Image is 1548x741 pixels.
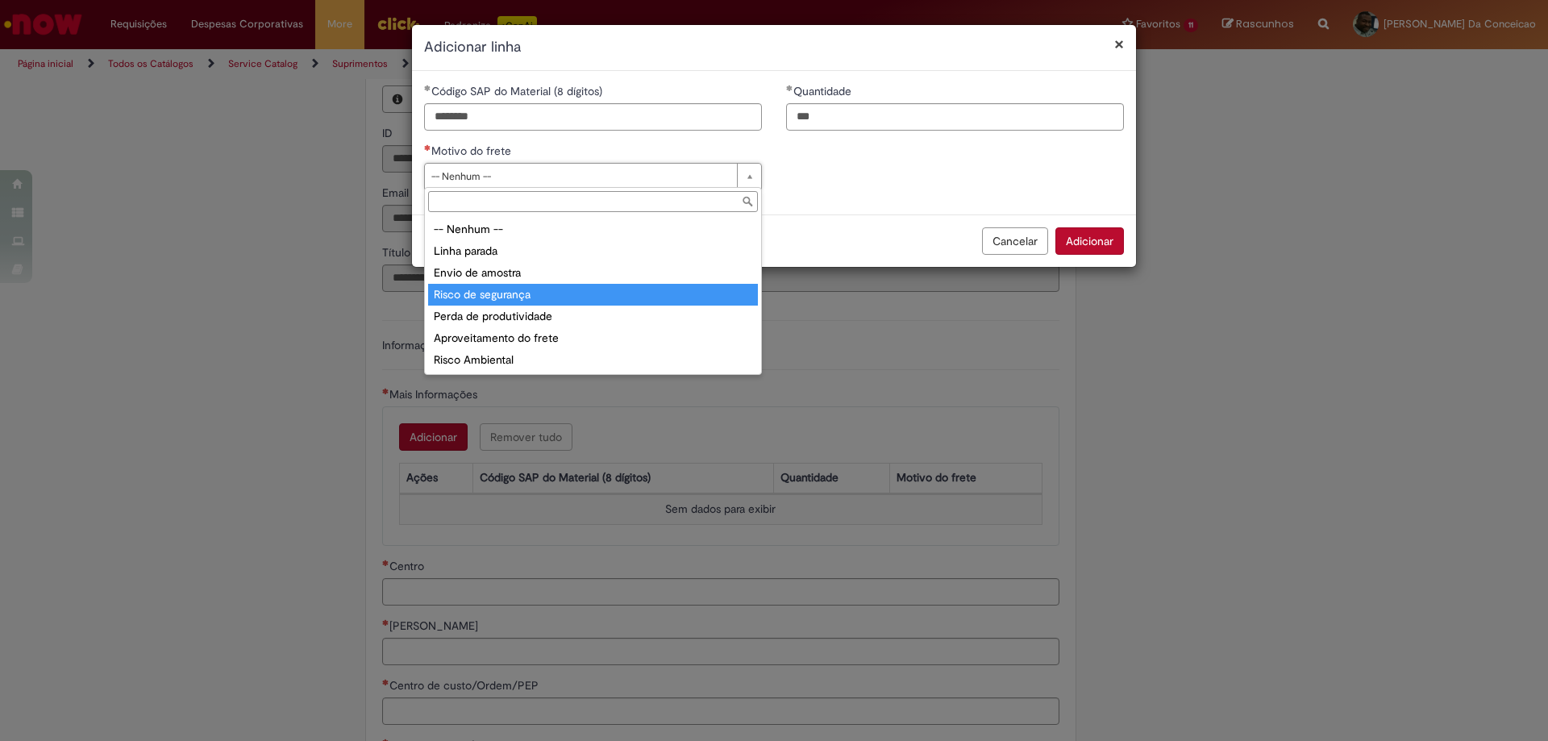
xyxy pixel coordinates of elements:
div: Aproveitamento do frete [428,327,758,349]
div: Risco de segurança [428,284,758,306]
div: Risco Ambiental [428,349,758,371]
div: Linha parada [428,240,758,262]
ul: Motivo do frete [425,215,761,374]
div: Envio de amostra [428,262,758,284]
div: Perda de produtividade [428,306,758,327]
div: -- Nenhum -- [428,219,758,240]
